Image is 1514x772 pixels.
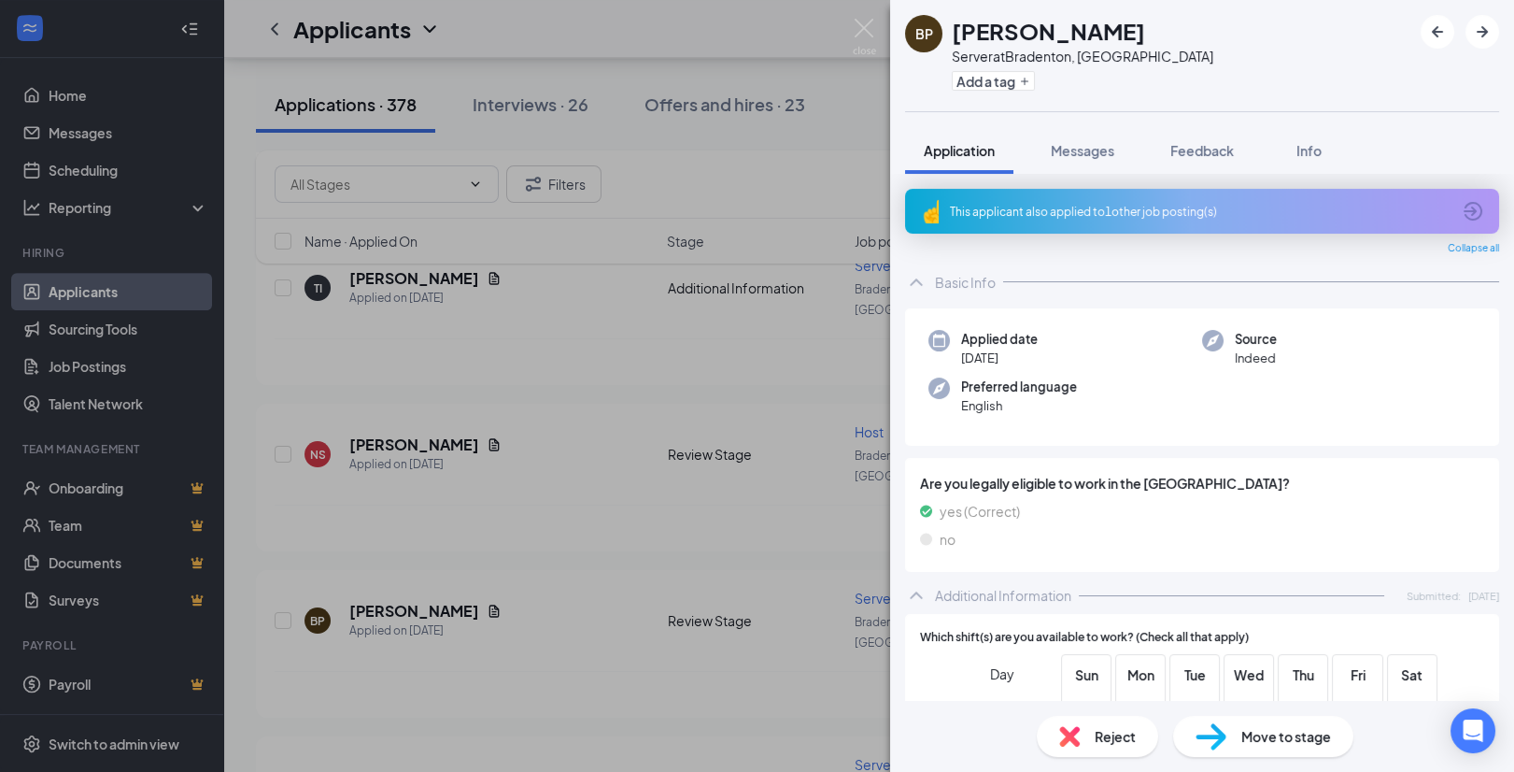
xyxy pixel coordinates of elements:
[905,584,927,607] svg: ChevronUp
[1051,142,1114,159] span: Messages
[1421,15,1454,49] button: ArrowLeftNew
[1465,15,1499,49] button: ArrowRight
[1095,726,1136,747] span: Reject
[1407,588,1461,604] span: Submitted:
[920,473,1484,493] span: Are you legally eligible to work in the [GEOGRAPHIC_DATA]?
[905,271,927,293] svg: ChevronUp
[940,501,1020,522] span: yes (Correct)
[1170,142,1234,159] span: Feedback
[961,378,1077,396] span: Preferred language
[1178,665,1211,685] span: Tue
[1232,665,1266,685] span: Wed
[1448,241,1499,256] span: Collapse all
[935,273,996,292] div: Basic Info
[1235,330,1277,349] span: Source
[1426,21,1449,43] svg: ArrowLeftNew
[1069,665,1103,685] span: Sun
[1450,708,1495,753] div: Open Intercom Messenger
[1395,665,1429,685] span: Sat
[935,586,1071,605] div: Additional Information
[920,629,1249,647] span: Which shift(s) are you available to work? (Check all that apply)
[1471,21,1493,43] svg: ArrowRight
[940,529,955,550] span: no
[1124,665,1157,685] span: Mon
[915,24,933,43] div: BP
[952,15,1145,47] h1: [PERSON_NAME]
[1296,142,1322,159] span: Info
[1235,349,1277,367] span: Indeed
[924,142,995,159] span: Application
[1468,588,1499,604] span: [DATE]
[952,71,1035,91] button: PlusAdd a tag
[1341,665,1375,685] span: Fri
[961,396,1077,415] span: English
[1286,665,1320,685] span: Thu
[961,349,1038,367] span: [DATE]
[961,330,1038,349] span: Applied date
[1241,726,1331,747] span: Move to stage
[1462,200,1484,222] svg: ArrowCircle
[990,664,1014,684] span: Day
[950,204,1450,220] div: This applicant also applied to 1 other job posting(s)
[1019,76,1030,87] svg: Plus
[952,47,1213,65] div: Server at Bradenton, [GEOGRAPHIC_DATA]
